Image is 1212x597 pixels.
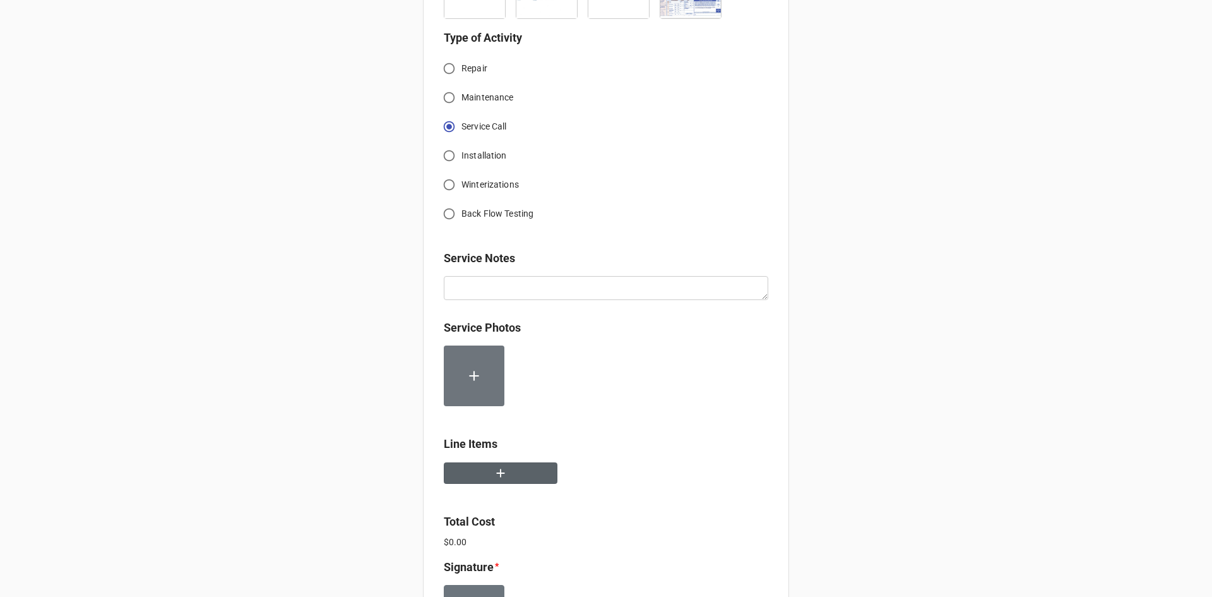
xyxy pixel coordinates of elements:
span: Installation [461,149,507,162]
span: Winterizations [461,178,519,191]
b: Total Cost [444,515,495,528]
label: Signature [444,558,494,576]
label: Service Notes [444,250,515,267]
label: Line Items [444,435,497,453]
span: Repair [461,62,487,75]
span: Back Flow Testing [461,207,533,220]
label: Service Photos [444,319,521,337]
p: $0.00 [444,536,768,548]
span: Maintenance [461,91,513,104]
label: Type of Activity [444,29,522,47]
span: Service Call [461,120,507,133]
